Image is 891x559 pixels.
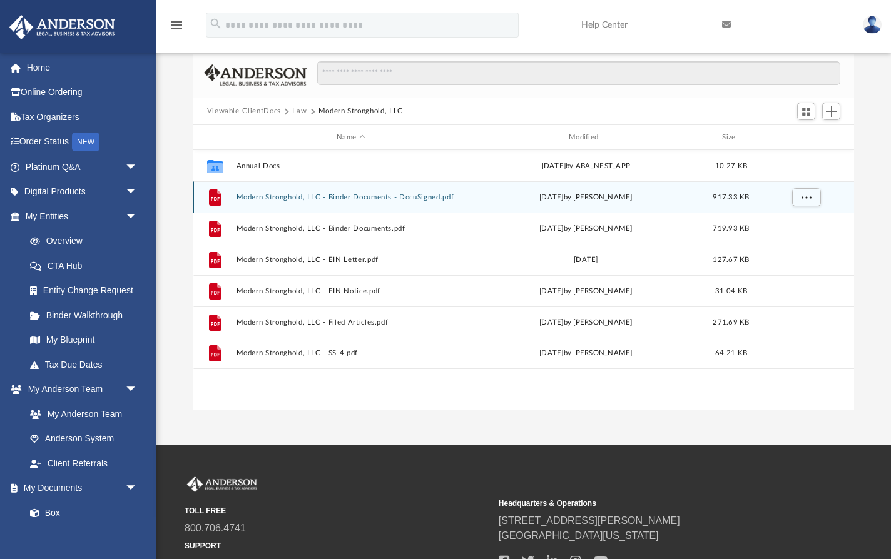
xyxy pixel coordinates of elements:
span: arrow_drop_down [125,154,150,180]
a: Binder Walkthrough [18,303,156,328]
span: arrow_drop_down [125,179,150,205]
img: Anderson Advisors Platinum Portal [6,15,119,39]
a: My Documentsarrow_drop_down [9,476,150,501]
span: 31.04 KB [715,288,747,295]
div: id [198,132,230,143]
span: 64.21 KB [715,350,747,357]
div: [DATE] by ABA_NEST_APP [471,161,701,172]
button: Modern Stronghold, LLC - Filed Articles.pdf [236,318,466,326]
small: SUPPORT [185,540,490,551]
a: menu [169,24,184,33]
a: Box [18,500,144,525]
button: Switch to Grid View [797,103,816,120]
a: Anderson System [18,426,150,451]
button: Modern Stronghold, LLC - SS-4.pdf [236,350,466,358]
button: More options [792,188,820,207]
a: Order StatusNEW [9,129,156,155]
div: [DATE] by [PERSON_NAME] [471,223,701,234]
a: My Anderson Team [18,401,144,426]
a: Home [9,55,156,80]
span: 271.69 KB [713,319,749,326]
a: Platinum Q&Aarrow_drop_down [9,154,156,179]
small: TOLL FREE [185,505,490,516]
input: Search files and folders [317,61,840,85]
span: 917.33 KB [713,194,749,201]
button: Modern Stronghold, LLC - Binder Documents.pdf [236,224,466,233]
img: Anderson Advisors Platinum Portal [185,476,260,493]
button: Viewable-ClientDocs [207,106,281,117]
span: 10.27 KB [715,163,747,169]
a: [STREET_ADDRESS][PERSON_NAME] [499,515,680,526]
a: Entity Change Request [18,278,156,303]
a: 800.706.4741 [185,523,246,533]
i: menu [169,18,184,33]
span: arrow_drop_down [125,476,150,501]
a: [GEOGRAPHIC_DATA][US_STATE] [499,530,659,541]
div: grid [193,150,855,410]
div: [DATE] by [PERSON_NAME] [471,192,701,203]
span: 127.67 KB [713,256,749,263]
small: Headquarters & Operations [499,498,804,509]
a: My Entitiesarrow_drop_down [9,204,156,229]
span: arrow_drop_down [125,204,150,229]
span: 719.93 KB [713,225,749,232]
div: id [761,132,849,143]
div: [DATE] [471,254,701,266]
button: Modern Stronghold, LLC - EIN Letter.pdf [236,256,466,264]
button: Modern Stronghold, LLC - Binder Documents - DocuSigned.pdf [236,193,466,201]
button: Modern Stronghold, LLC [318,106,403,117]
a: My Anderson Teamarrow_drop_down [9,377,150,402]
span: arrow_drop_down [125,377,150,403]
div: Name [235,132,465,143]
a: CTA Hub [18,253,156,278]
button: Modern Stronghold, LLC - EIN Notice.pdf [236,287,466,295]
a: Online Ordering [9,80,156,105]
a: Overview [18,229,156,254]
button: Law [292,106,307,117]
div: [DATE] by [PERSON_NAME] [471,348,701,360]
i: search [209,17,223,31]
div: [DATE] by [PERSON_NAME] [471,317,701,328]
img: User Pic [863,16,882,34]
div: Size [706,132,756,143]
button: Add [822,103,841,120]
div: [DATE] by [PERSON_NAME] [471,286,701,297]
a: Tax Organizers [9,104,156,129]
a: Tax Due Dates [18,352,156,377]
a: My Blueprint [18,328,150,353]
div: Modified [471,132,700,143]
button: Annual Docs [236,162,466,170]
a: Digital Productsarrow_drop_down [9,179,156,204]
a: Client Referrals [18,451,150,476]
div: NEW [72,133,99,151]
